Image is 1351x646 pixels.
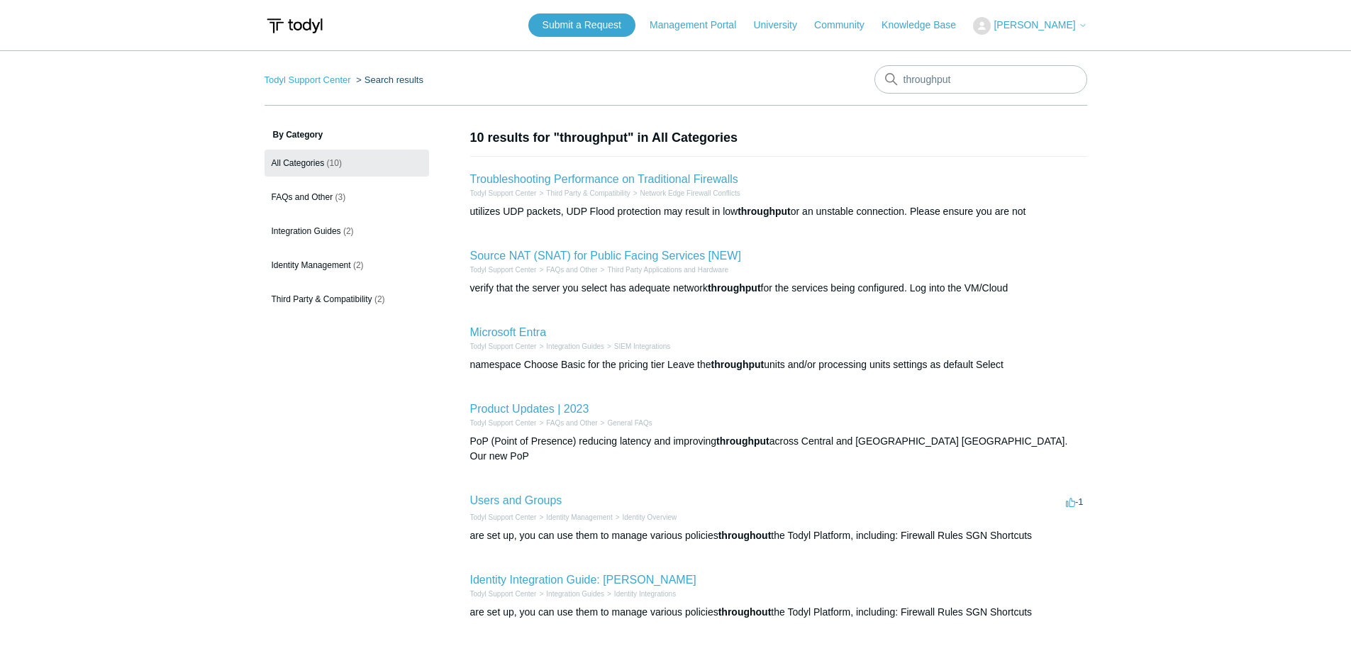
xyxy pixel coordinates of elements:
[272,158,325,168] span: All Categories
[718,530,772,541] em: throughout
[265,150,429,177] a: All Categories (10)
[470,590,537,598] a: Todyl Support Center
[604,341,670,352] li: SIEM Integrations
[546,266,597,274] a: FAQs and Other
[874,65,1087,94] input: Search
[265,286,429,313] a: Third Party & Compatibility (2)
[528,13,635,37] a: Submit a Request
[470,204,1087,219] div: utilizes UDP packets, UDP Flood protection may result in low or an unstable connection. Please en...
[1066,496,1084,507] span: -1
[265,184,429,211] a: FAQs and Other (3)
[614,590,676,598] a: Identity Integrations
[718,606,772,618] em: throughout
[536,264,597,275] li: FAQs and Other
[470,281,1087,296] div: verify that the server you select has adequate network for the services being configured. Log int...
[973,17,1086,35] button: [PERSON_NAME]
[607,266,728,274] a: Third Party Applications and Hardware
[265,13,325,39] img: Todyl Support Center Help Center home page
[470,188,537,199] li: Todyl Support Center
[470,326,547,338] a: Microsoft Entra
[536,589,604,599] li: Integration Guides
[353,74,423,85] li: Search results
[708,282,761,294] em: throughput
[614,343,670,350] a: SIEM Integrations
[470,341,537,352] li: Todyl Support Center
[598,418,652,428] li: General FAQs
[470,173,738,185] a: Troubleshooting Performance on Traditional Firewalls
[994,19,1075,30] span: [PERSON_NAME]
[470,512,537,523] li: Todyl Support Center
[536,341,604,352] li: Integration Guides
[546,343,604,350] a: Integration Guides
[470,189,537,197] a: Todyl Support Center
[272,226,341,236] span: Integration Guides
[536,512,612,523] li: Identity Management
[470,250,741,262] a: Source NAT (SNAT) for Public Facing Services [NEW]
[630,188,740,199] li: Network Edge Firewall Conflicts
[470,589,537,599] li: Todyl Support Center
[882,18,970,33] a: Knowledge Base
[711,359,765,370] em: throughput
[470,128,1087,147] h1: 10 results for "throughput" in All Categories
[272,260,351,270] span: Identity Management
[265,252,429,279] a: Identity Management (2)
[546,590,604,598] a: Integration Guides
[470,513,537,521] a: Todyl Support Center
[265,74,351,85] a: Todyl Support Center
[265,218,429,245] a: Integration Guides (2)
[753,18,811,33] a: University
[546,189,630,197] a: Third Party & Compatibility
[613,512,677,523] li: Identity Overview
[272,294,372,304] span: Third Party & Compatibility
[374,294,385,304] span: (2)
[470,605,1087,620] div: are set up, you can use them to manage various policies the Todyl Platform, including: Firewall R...
[716,435,769,447] em: throughput
[265,128,429,141] h3: By Category
[470,403,589,415] a: Product Updates | 2023
[470,419,537,427] a: Todyl Support Center
[470,434,1087,464] div: PoP (Point of Presence) reducing latency and improving across Central and [GEOGRAPHIC_DATA] [GEOG...
[470,528,1087,543] div: are set up, you can use them to manage various policies the Todyl Platform, including: Firewall R...
[265,74,354,85] li: Todyl Support Center
[546,513,612,521] a: Identity Management
[470,357,1087,372] div: namespace Choose Basic for the pricing tier Leave the units and/or processing units settings as d...
[272,192,333,202] span: FAQs and Other
[598,264,728,275] li: Third Party Applications and Hardware
[640,189,740,197] a: Network Edge Firewall Conflicts
[470,264,537,275] li: Todyl Support Center
[738,206,791,217] em: throughput
[650,18,750,33] a: Management Portal
[353,260,364,270] span: (2)
[470,266,537,274] a: Todyl Support Center
[536,188,630,199] li: Third Party & Compatibility
[604,589,676,599] li: Identity Integrations
[470,343,537,350] a: Todyl Support Center
[343,226,354,236] span: (2)
[607,419,652,427] a: General FAQs
[536,418,597,428] li: FAQs and Other
[470,494,562,506] a: Users and Groups
[546,419,597,427] a: FAQs and Other
[623,513,677,521] a: Identity Overview
[470,574,696,586] a: Identity Integration Guide: [PERSON_NAME]
[814,18,879,33] a: Community
[327,158,342,168] span: (10)
[470,418,537,428] li: Todyl Support Center
[335,192,346,202] span: (3)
